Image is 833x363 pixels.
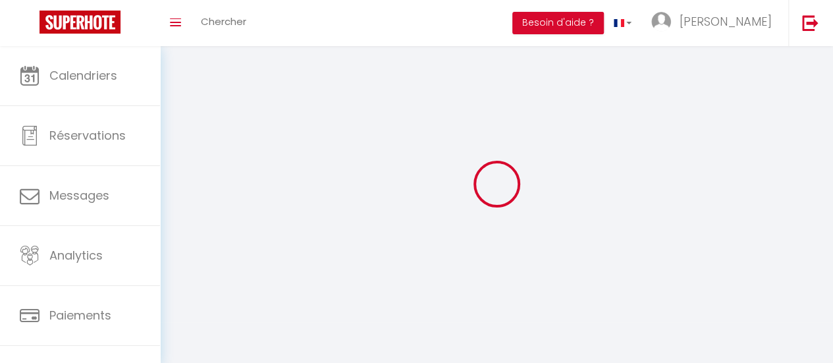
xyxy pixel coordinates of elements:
span: Analytics [49,247,103,264]
span: Messages [49,187,109,204]
img: logout [802,14,819,31]
span: [PERSON_NAME] [680,13,772,30]
span: Calendriers [49,67,117,84]
img: Super Booking [40,11,121,34]
button: Ouvrir le widget de chat LiveChat [11,5,50,45]
img: ... [651,12,671,32]
button: Besoin d'aide ? [512,12,604,34]
span: Paiements [49,307,111,323]
span: Chercher [201,14,246,28]
span: Réservations [49,127,126,144]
